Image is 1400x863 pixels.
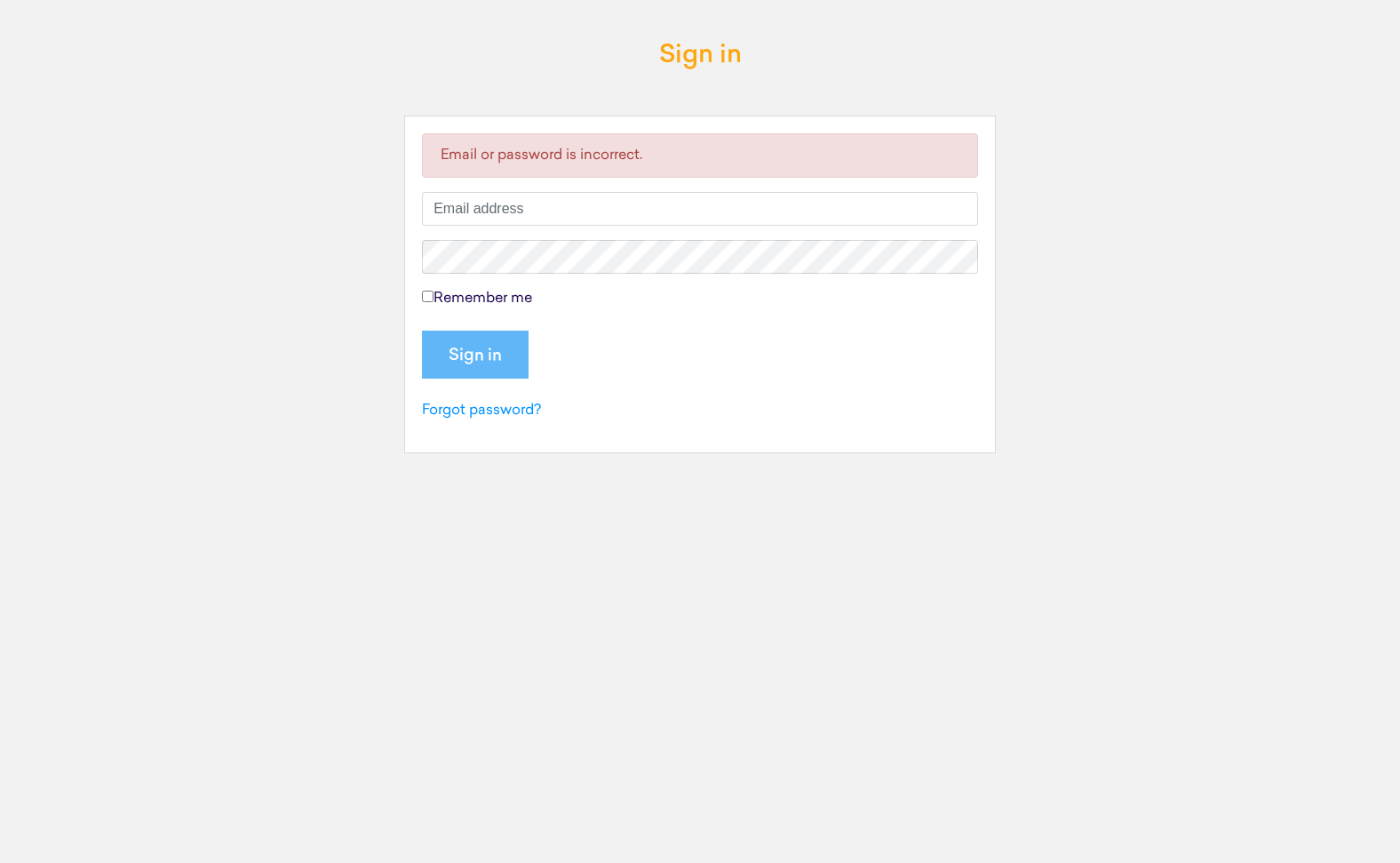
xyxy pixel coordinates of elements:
div: Email or password is incorrect. [422,133,978,178]
label: Remember me [422,288,532,309]
input: Email address [422,192,978,226]
h3: Sign in [659,43,742,70]
a: Forgot password? [422,404,541,418]
input: Sign in [422,331,529,379]
input: Remember me [422,291,434,302]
